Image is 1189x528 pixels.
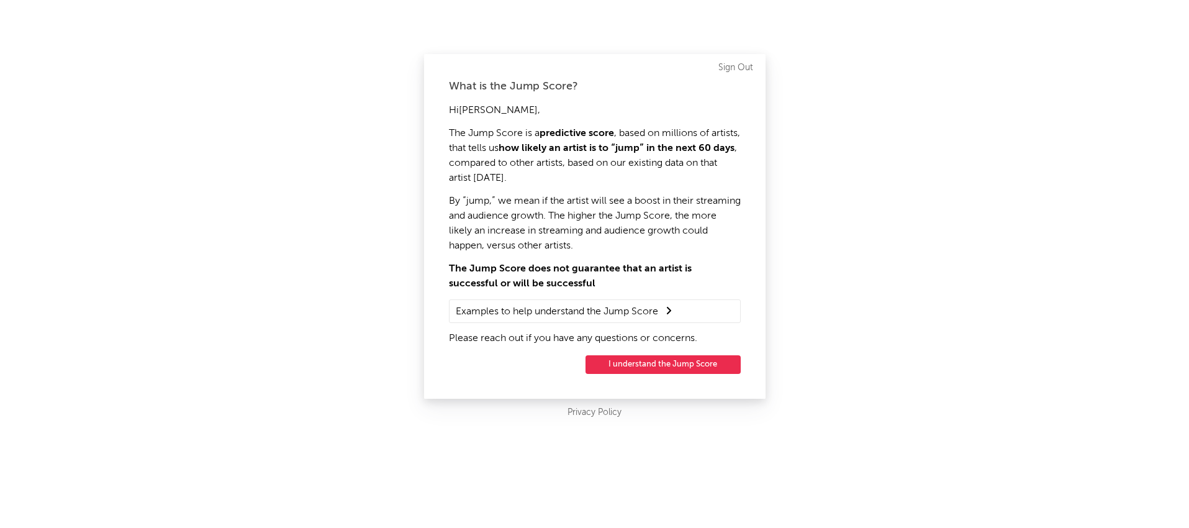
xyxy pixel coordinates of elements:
p: The Jump Score is a , based on millions of artists, that tells us , compared to other artists, ba... [449,126,741,186]
p: By “jump,” we mean if the artist will see a boost in their streaming and audience growth. The hig... [449,194,741,253]
strong: how likely an artist is to “jump” in the next 60 days [499,143,735,153]
button: I understand the Jump Score [585,355,741,374]
a: Privacy Policy [567,405,622,421]
a: Sign Out [718,60,753,75]
p: Hi [PERSON_NAME] , [449,103,741,118]
summary: Examples to help understand the Jump Score [456,303,734,319]
strong: predictive score [540,129,614,139]
div: What is the Jump Score? [449,79,741,94]
p: Please reach out if you have any questions or concerns. [449,331,741,346]
strong: The Jump Score does not guarantee that an artist is successful or will be successful [449,264,692,289]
